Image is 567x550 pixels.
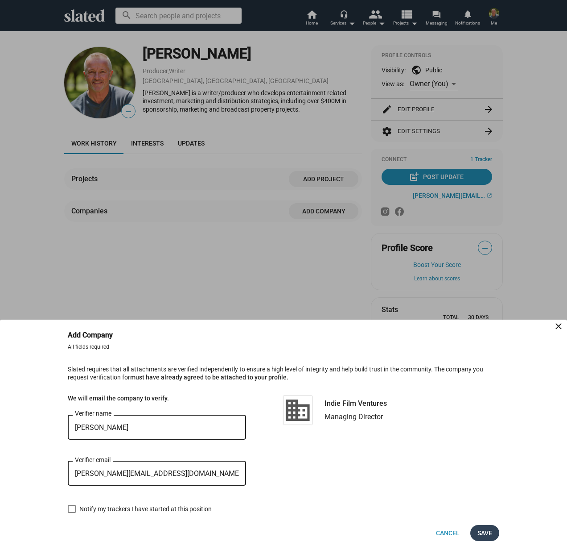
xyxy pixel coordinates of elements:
button: Save [470,525,499,541]
p: All fields required [68,344,499,351]
h3: Add Company [68,330,125,340]
div: Managing Director [325,412,496,421]
span: Cancel [436,525,460,541]
span: must have already agreed to be attached to your profile. [130,374,288,381]
p: We will email the company to verify. [68,394,246,403]
bottom-sheet-header: Add Company [68,330,499,343]
button: Cancel [429,525,467,541]
p: Slated requires that all attachments are verified independently to ensure a high level of integri... [68,365,499,389]
span: Notify my trackers I have started at this position [79,504,212,514]
mat-icon: close [553,321,564,332]
div: Indie Film Ventures [325,399,496,408]
img: undefined [283,396,312,425]
span: Save [477,525,492,541]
